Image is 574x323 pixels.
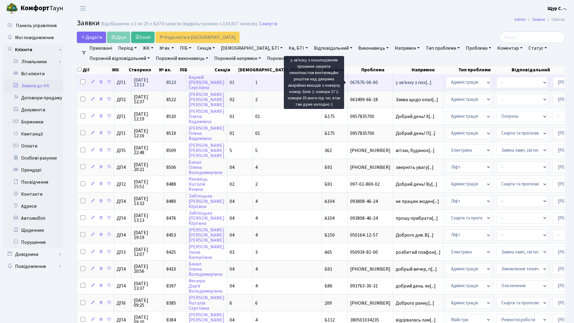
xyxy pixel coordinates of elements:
span: Б91 [325,164,332,171]
a: [PERSON_NAME][PERSON_NAME][PERSON_NAME] [189,91,224,108]
span: Панель управління [16,22,57,29]
a: Виконавець [356,43,391,53]
span: Б175 [325,130,335,137]
b: Комфорт [20,3,49,13]
span: 04 [230,164,234,171]
a: Заявки до КК [3,80,63,92]
span: 6 [255,300,258,306]
span: 4 [255,283,258,289]
th: [DEMOGRAPHIC_DATA], БТІ [238,66,299,74]
a: Додати [77,32,106,43]
span: [DATE] 13:13 [134,213,161,223]
span: [DATE] 20:21 [134,162,161,172]
span: 01 [230,113,234,120]
span: добрий день. як[...] [396,283,436,289]
a: Адреси [3,200,63,212]
a: Період [116,43,139,53]
a: Порожній відповідальний [87,53,152,64]
span: 8453 [166,232,176,238]
a: Щур С. -. [547,5,567,12]
a: Боржники [3,116,63,128]
a: Щоденник [3,224,63,236]
span: ДП2 [117,97,129,102]
span: ДП6 [117,301,129,306]
a: Admin [514,16,525,23]
a: Секція [195,43,217,53]
span: ДП4 [117,284,129,288]
a: Кв, БТІ [286,43,310,53]
span: [DATE] 12:37 [134,95,161,104]
a: Панель управління [3,20,63,32]
img: logo.png [6,2,18,14]
input: Пошук... [500,32,565,43]
th: Дії [77,66,111,74]
span: [PHONE_NUMBER] [350,165,391,170]
span: 050164-12-57 [350,233,391,238]
span: добрый вечер, п[...] [396,266,437,272]
span: 2 [255,181,258,188]
span: 04 [230,283,234,289]
span: ДП4 [117,233,129,238]
span: 04 [230,266,234,272]
span: [DATE] 20:56 [134,264,161,274]
a: БакалОленаВолодимирівна [189,159,222,176]
a: Порожній тип проблеми [265,53,326,64]
a: Заблоцька[PERSON_NAME]Юріївна [189,193,224,210]
a: Клієнти [3,44,63,56]
a: Квитанції [3,128,63,140]
span: [DATE] 19:19 [134,230,161,240]
span: 03 [230,249,234,256]
a: Орендарі [3,164,63,176]
span: вітаю, будинок[...] [396,147,434,154]
a: Договори продажу [3,92,63,104]
span: [DATE] 12:07 [134,247,161,257]
a: [PERSON_NAME]ОленаВадимівна [189,125,224,142]
span: прошу прибрати[...] [396,215,438,222]
span: А104 [325,198,334,205]
span: Доброго ранку.[...] [396,300,434,306]
span: Б91 [325,181,332,188]
span: 4 [255,232,258,238]
span: 02 [230,96,234,103]
th: № вх. [158,66,180,74]
nav: breadcrumb [505,13,574,26]
a: Заявки [532,16,545,23]
span: 8410 [166,266,176,272]
span: ДП1 [117,114,129,119]
span: ДП4 [117,267,129,272]
span: [DATE] 22:48 [134,145,161,155]
a: Особові рахунки [3,152,63,164]
a: [PERSON_NAME][PERSON_NAME][PERSON_NAME] [189,227,224,244]
a: Напрямок [392,43,422,53]
a: Проблема [463,43,494,53]
span: Добрий день! Х[...] [396,113,434,120]
span: 8480 [166,198,176,205]
span: у зв'язку з пох[...] [396,79,431,86]
span: 4 [255,164,258,171]
span: Мої повідомлення [15,34,54,41]
span: 5 [255,147,258,154]
span: 4 [255,266,258,272]
span: 01 [255,130,260,137]
span: Добрий день! П[...] [396,130,435,137]
th: ЖК [111,66,128,74]
span: Доброго дня. В[...] [396,232,434,238]
th: Відповідальний [511,66,565,74]
a: Оплати [3,140,63,152]
span: 097-02-869-02 [350,182,391,187]
a: Тип проблеми [423,43,462,53]
a: Документи [3,104,63,116]
span: 3 [255,249,258,256]
span: 8425 [166,249,176,256]
span: 8476 [166,215,176,222]
span: 050939-81-00 [350,250,391,255]
a: ЯковецьНаталіяЯківна [189,176,208,193]
span: 063499-66-18 [350,97,391,102]
span: [PHONE_NUMBER] [350,301,391,306]
span: 8523 [166,79,176,86]
th: Створено [128,66,158,74]
a: Довідники [3,248,63,260]
span: ДП1 [117,80,129,85]
span: 8520 [166,113,176,120]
